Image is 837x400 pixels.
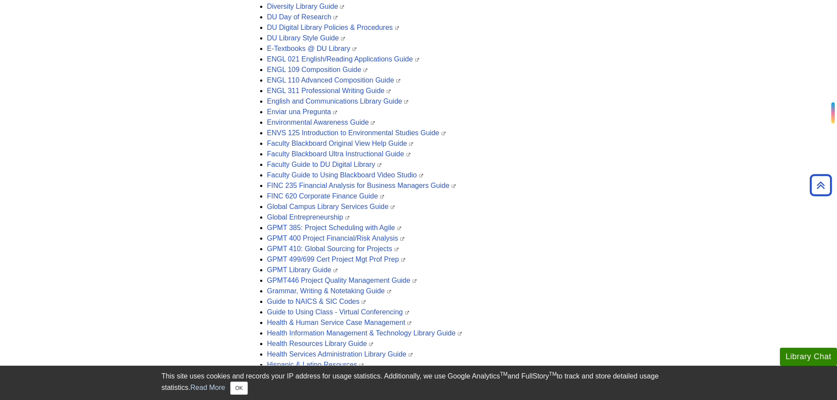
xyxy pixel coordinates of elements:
a: Faculty Blackboard Ultra Instructional Guide [267,150,410,158]
a: FINC 235 Financial Analysis for Business Managers Guide [267,182,456,189]
a: DU Day of Research [267,13,338,21]
sup: TM [549,371,557,377]
a: Health Information Management & Technology Library Guide [267,329,462,337]
a: ENGL 021 English/Reading Applications Guide [267,55,419,63]
div: This site uses cookies and records your IP address for usage statistics. Additionally, we use Goo... [162,371,676,395]
button: Close [230,382,247,395]
a: GPMT 499/699 Cert Project Mgt Prof Prep [267,256,405,263]
a: Faculty Guide to DU Digital Library [267,161,381,168]
a: Guide to NAICS & SIC Codes [267,298,366,305]
a: ENGL 109 Composition Guide [267,66,368,73]
a: Guide to Using Class - Virtual Conferencing [267,308,409,316]
a: DU Library Style Guide [267,34,345,42]
a: Grammar, Writing & Notetaking Guide [267,287,391,295]
a: GPMT 385: Project Scheduling with Agile [267,224,401,231]
a: GPMT 410: Global Sourcing for Projects [267,245,399,252]
a: ENGL 311 Professional Writing Guide [267,87,391,94]
a: Health Services Administration Library Guide [267,350,413,358]
a: Back to Top [807,179,835,191]
a: Global Entrepreneurship [267,213,349,221]
a: Health Resources Library Guide [267,340,373,347]
a: ENGL 110 Advanced Composition Guide [267,76,400,84]
a: Diversity Library Guide [267,3,344,10]
a: FINC 620 Corporate Finance Guide [267,192,384,200]
a: GPMT Library Guide [267,266,337,274]
a: Health & Human Service Case Management [267,319,412,326]
a: GPMT 400 Project Financial/Risk Analysis [267,234,404,242]
a: Global Campus Library Services Guide [267,203,395,210]
a: E-Textbooks @ DU Library [267,45,357,52]
a: English and Communications Library Guide [267,97,409,105]
button: Library Chat [780,348,837,366]
a: Faculty Blackboard Original View Help Guide [267,140,413,147]
a: DU Digital Library Policies & Procedures [267,24,399,31]
a: GPMT446 Project Quality Management Guide [267,277,417,284]
a: Read More [190,384,225,391]
sup: TM [500,371,507,377]
a: Faculty Guide to Using Blackboard Video Studio [267,171,423,179]
a: ENVS 125 Introduction to Environmental Studies Guide [267,129,446,137]
a: Hispanic & Latino Resources [267,361,363,368]
a: Enviar una Pregunta [267,108,337,115]
a: Environmental Awareness Guide [267,119,375,126]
